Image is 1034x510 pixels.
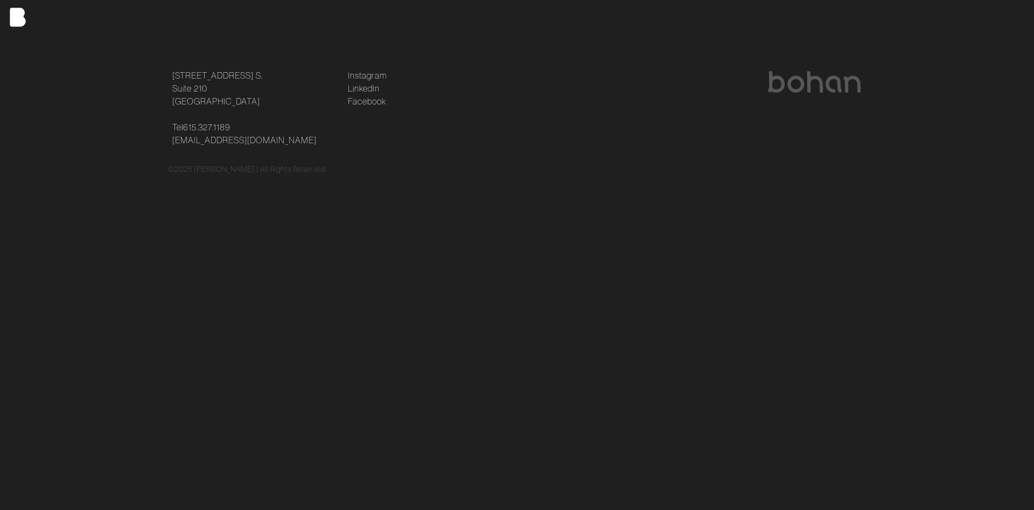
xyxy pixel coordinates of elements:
a: [EMAIL_ADDRESS][DOMAIN_NAME] [172,134,317,146]
p: Tel [172,121,335,146]
p: [PERSON_NAME] | All Rights Reserved. [194,164,327,175]
div: © 2025 [168,164,866,175]
a: LinkedIn [348,82,380,95]
a: Facebook [348,95,386,108]
img: bohan logo [767,71,862,93]
a: [STREET_ADDRESS] S.Suite 210[GEOGRAPHIC_DATA] [172,69,263,108]
a: 615.327.1189 [183,121,230,134]
a: Instagram [348,69,387,82]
